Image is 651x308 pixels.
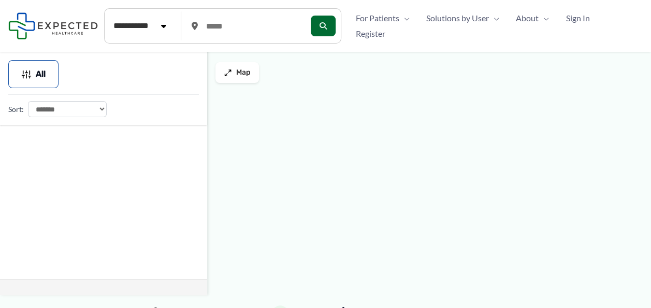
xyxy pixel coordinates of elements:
[8,12,98,39] img: Expected Healthcare Logo - side, dark font, small
[356,26,385,41] span: Register
[516,10,539,26] span: About
[489,10,499,26] span: Menu Toggle
[348,10,418,26] a: For PatientsMenu Toggle
[426,10,489,26] span: Solutions by User
[36,71,46,78] span: All
[399,10,410,26] span: Menu Toggle
[348,26,394,41] a: Register
[418,10,508,26] a: Solutions by UserMenu Toggle
[566,10,589,26] span: Sign In
[236,68,251,77] span: Map
[8,60,59,88] button: All
[508,10,557,26] a: AboutMenu Toggle
[557,10,598,26] a: Sign In
[224,68,232,77] img: Maximize
[8,103,24,116] label: Sort:
[356,10,399,26] span: For Patients
[539,10,549,26] span: Menu Toggle
[21,69,32,79] img: Filter
[215,62,259,83] button: Map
